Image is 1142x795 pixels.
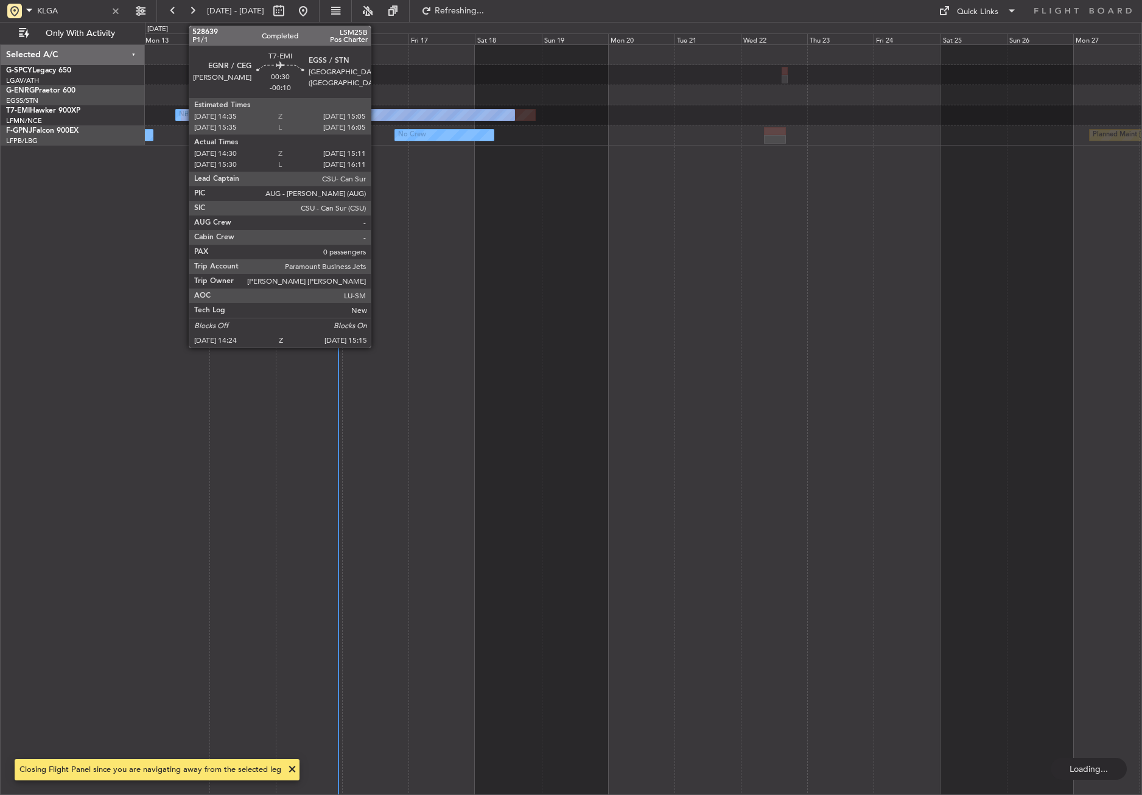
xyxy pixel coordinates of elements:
a: G-ENRGPraetor 600 [6,87,75,94]
div: Mon 13 [143,33,209,44]
div: Sat 18 [475,33,541,44]
span: T7-EMI [6,107,30,114]
div: No Crew [398,126,426,144]
span: Refreshing... [434,7,485,15]
div: Tue 14 [209,33,276,44]
a: G-SPCYLegacy 650 [6,67,71,74]
div: No Crew [179,106,207,124]
span: G-SPCY [6,67,32,74]
span: Only With Activity [32,29,128,38]
div: Mon 20 [608,33,674,44]
a: T7-EMIHawker 900XP [6,107,80,114]
div: Fri 24 [874,33,940,44]
div: Closing Flight Panel since you are navigating away from the selected leg [19,764,281,776]
a: F-GPNJFalcon 900EX [6,127,79,135]
a: LFMN/NCE [6,116,42,125]
input: Airport [37,2,107,20]
span: [DATE] - [DATE] [207,5,264,16]
div: Loading... [1051,758,1127,780]
div: Wed 15 [276,33,342,44]
div: Thu 23 [807,33,874,44]
span: G-ENRG [6,87,35,94]
div: Planned Maint [184,106,229,124]
span: F-GPNJ [6,127,32,135]
div: Sat 25 [941,33,1007,44]
a: EGSS/STN [6,96,38,105]
div: Fri 17 [408,33,475,44]
div: [DATE] [147,24,168,35]
div: Tue 21 [674,33,741,44]
div: Wed 22 [741,33,807,44]
a: LFPB/LBG [6,136,38,145]
div: Quick Links [957,6,998,18]
div: Thu 16 [342,33,408,44]
div: Sun 26 [1007,33,1073,44]
button: Quick Links [933,1,1023,21]
button: Refreshing... [416,1,489,21]
a: LGAV/ATH [6,76,39,85]
button: Only With Activity [13,24,132,43]
div: Mon 27 [1073,33,1140,44]
div: Sun 19 [542,33,608,44]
